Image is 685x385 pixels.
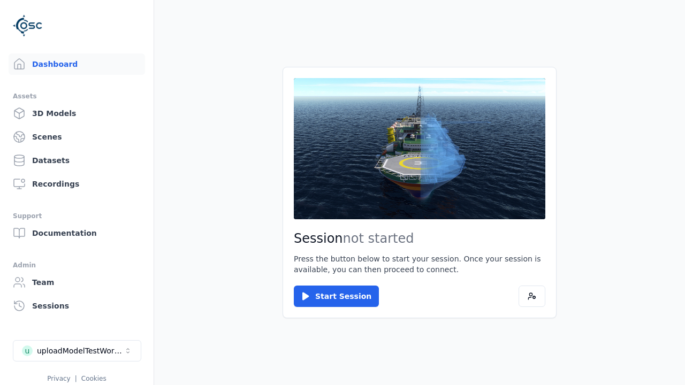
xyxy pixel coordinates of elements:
a: Privacy [47,375,70,382]
div: Admin [13,259,141,272]
h2: Session [294,230,545,247]
a: Sessions [9,295,145,317]
span: not started [343,231,414,246]
a: Cookies [81,375,106,382]
span: | [75,375,77,382]
a: Scenes [9,126,145,148]
div: Support [13,210,141,222]
a: 3D Models [9,103,145,124]
img: Logo [13,11,43,41]
div: Assets [13,90,141,103]
a: Recordings [9,173,145,195]
div: uploadModelTestWorkspace [37,345,124,356]
button: Start Session [294,286,379,307]
button: Select a workspace [13,340,141,361]
p: Press the button below to start your session. Once your session is available, you can then procee... [294,253,545,275]
a: Dashboard [9,53,145,75]
a: Team [9,272,145,293]
div: u [22,345,33,356]
a: Documentation [9,222,145,244]
a: Datasets [9,150,145,171]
